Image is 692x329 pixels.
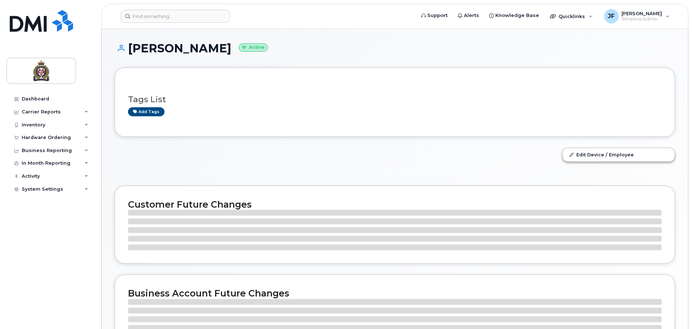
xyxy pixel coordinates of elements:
small: Active [239,43,268,52]
a: Add tags [128,107,165,116]
h3: Tags List [128,95,662,104]
h1: [PERSON_NAME] [115,42,675,55]
a: Edit Device / Employee [563,148,675,161]
h2: Business Account Future Changes [128,288,662,299]
h2: Customer Future Changes [128,199,662,210]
